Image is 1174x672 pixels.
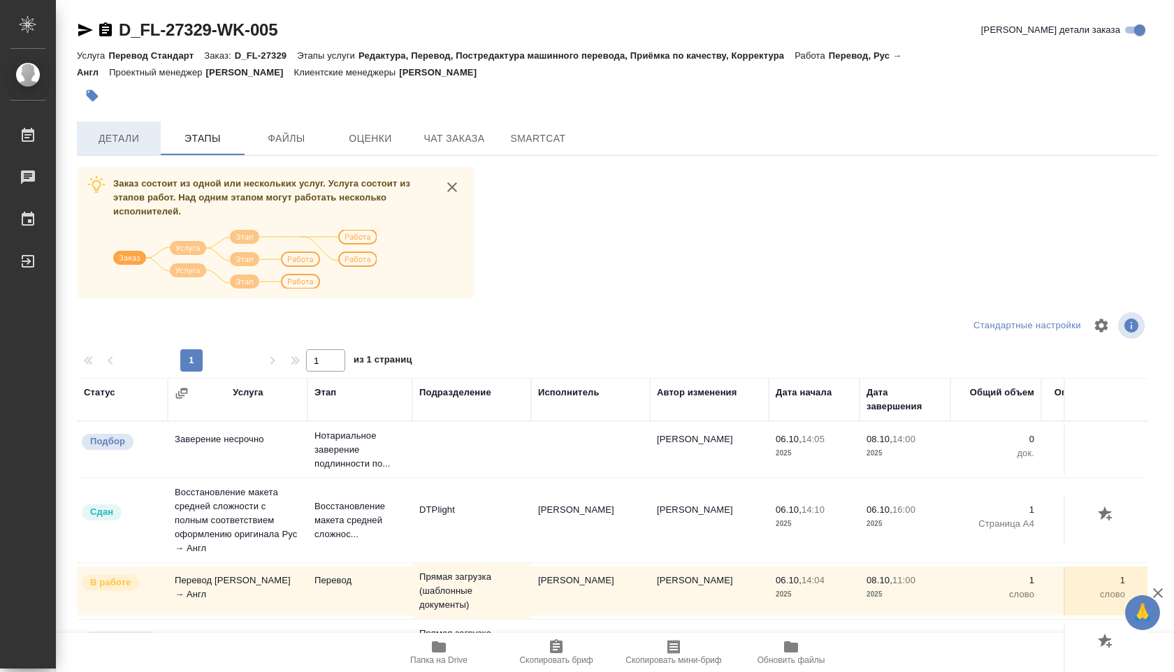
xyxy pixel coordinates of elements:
p: 1 [1048,630,1125,644]
td: [PERSON_NAME] [650,496,769,545]
p: слово [1048,587,1125,601]
p: 08.10, [867,631,892,642]
p: Сдан [90,505,113,519]
p: Заказ: [204,50,234,61]
p: В работе [90,576,131,590]
p: 1 [957,574,1034,587]
td: [PERSON_NAME] [531,567,650,615]
p: док. [1048,446,1125,460]
span: из 1 страниц [354,351,412,372]
button: Добавить тэг [77,80,108,111]
span: 🙏 [1131,598,1154,627]
p: 14:04 [802,575,825,585]
td: [PERSON_NAME] [650,425,769,474]
span: [PERSON_NAME] детали заказа [981,23,1120,37]
p: 08.10, [867,434,892,444]
p: док. [957,446,1034,460]
button: Обновить файлы [732,633,850,672]
p: Услуга [77,50,108,61]
span: Скопировать мини-бриф [625,655,721,665]
span: Этапы [169,130,236,147]
span: Детали [85,130,152,147]
p: Готов к работе [90,632,151,660]
p: Нотариальное заверение подлинности по... [314,429,405,471]
p: 11:00 [892,575,915,585]
p: Редактура, Перевод, Постредактура машинного перевода, Приёмка по качеству, Корректура [358,50,795,61]
p: 06.10, [776,575,802,585]
p: Клиентские менеджеры [294,67,400,78]
td: Яблонских Андрей [531,623,650,672]
button: Папка на Drive [380,633,498,672]
p: слово [957,587,1034,601]
button: 🙏 [1125,595,1160,630]
span: Посмотреть информацию [1118,312,1147,339]
div: Дата начала [776,386,832,400]
p: D_FL-27329 [235,50,297,61]
p: Работа [795,50,829,61]
p: 12:00 [892,631,915,642]
div: Автор изменения [657,386,737,400]
div: Услуга [233,386,263,400]
p: 16:00 [892,504,915,515]
p: 14:00 [892,434,915,444]
p: 06.10, [776,504,802,515]
button: Скопировать ссылку для ЯМессенджера [77,22,94,38]
button: Сгруппировать [175,386,189,400]
span: Настроить таблицу [1085,309,1118,342]
p: Страница А4 [957,517,1034,531]
p: Восстановление макета средней сложнос... [314,499,405,541]
p: 0 [1048,432,1125,446]
p: 06.10, [776,434,802,444]
button: Скопировать ссылку [97,22,114,38]
div: Дата завершения [867,386,943,414]
div: split button [970,315,1085,337]
button: Скопировать мини-бриф [615,633,732,672]
td: Прямая загрузка (шаблонные документы) [412,563,531,619]
p: Страница А4 [1048,517,1125,531]
button: close [442,177,463,198]
a: D_FL-27329-WK-005 [119,20,277,39]
p: [PERSON_NAME] [206,67,294,78]
div: Общий объем [970,386,1034,400]
button: Скопировать бриф [498,633,615,672]
p: 2025 [776,587,853,601]
span: Файлы [253,130,320,147]
td: Заверение несрочно [168,425,307,474]
div: Статус [84,386,115,400]
p: Приёмка по качеству [314,630,405,644]
p: Перевод [314,574,405,587]
div: Этап [314,386,336,400]
td: Яблонских Андрей [650,623,769,672]
p: 06.10, [867,504,892,515]
p: 08.10, [867,575,892,585]
p: 1 [957,503,1034,517]
p: 14:05 [802,434,825,444]
p: 2025 [867,446,943,460]
span: Папка на Drive [410,655,468,665]
p: 1 [1048,574,1125,587]
td: Восстановление макета средней сложности с полным соответствием оформлению оригинала Рус → Англ [168,479,307,562]
div: Подразделение [419,386,491,400]
p: Подбор [90,434,125,448]
p: 0 [957,432,1034,446]
p: Этапы услуги [297,50,358,61]
span: Чат заказа [421,130,488,147]
span: Заказ состоит из одной или нескольких услуг. Услуга состоит из этапов работ. Над одним этапом мог... [113,178,410,217]
div: Исполнитель [538,386,600,400]
p: [PERSON_NAME] [399,67,487,78]
span: Оценки [337,130,404,147]
p: 06.10, [776,631,802,642]
span: Обновить файлы [758,655,825,665]
p: Проектный менеджер [109,67,205,78]
td: Перевод [PERSON_NAME] → Англ [168,567,307,615]
span: SmartCat [505,130,572,147]
p: Перевод Стандарт [108,50,204,61]
div: Оплачиваемый объем [1048,386,1125,414]
p: 14:10 [802,504,825,515]
p: 2025 [776,446,853,460]
p: 1 [1048,503,1125,517]
p: 2025 [776,517,853,531]
p: 2025 [867,587,943,601]
button: Добавить оценку [1094,630,1118,654]
button: Добавить оценку [1094,503,1118,527]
